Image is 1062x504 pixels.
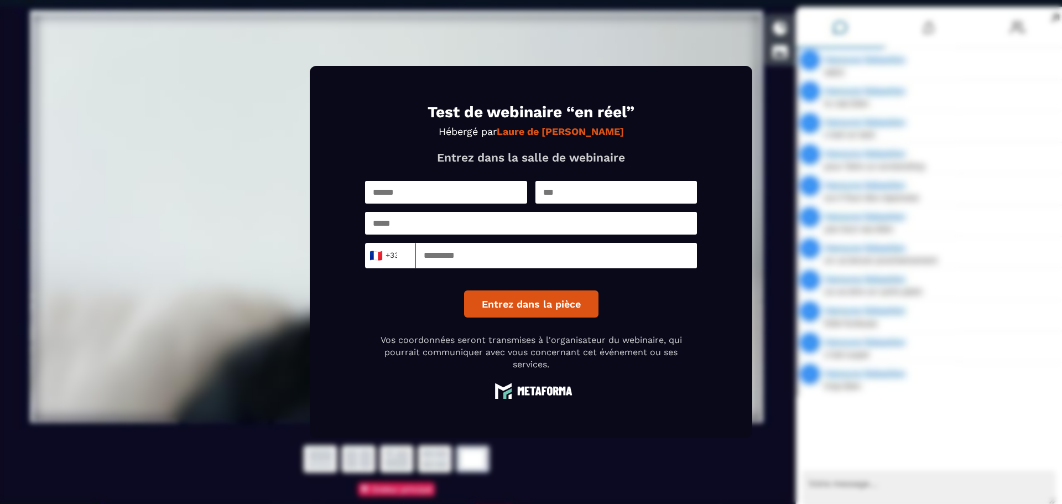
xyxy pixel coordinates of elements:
span: 🇫🇷 [369,248,383,263]
p: Vos coordonnées seront transmises à l'organisateur du webinaire, qui pourrait communiquer avec vo... [365,334,697,371]
p: Entrez dans la salle de webinaire [365,150,697,164]
p: Hébergé par [365,126,697,137]
h1: Test de webinaire “en réel” [365,105,697,120]
input: Search for option [398,247,406,264]
img: logo [490,382,572,399]
button: Entrez dans la pièce [464,290,598,318]
div: Search for option [365,243,416,268]
strong: Laure de [PERSON_NAME] [497,126,624,137]
span: +33 [372,248,395,263]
